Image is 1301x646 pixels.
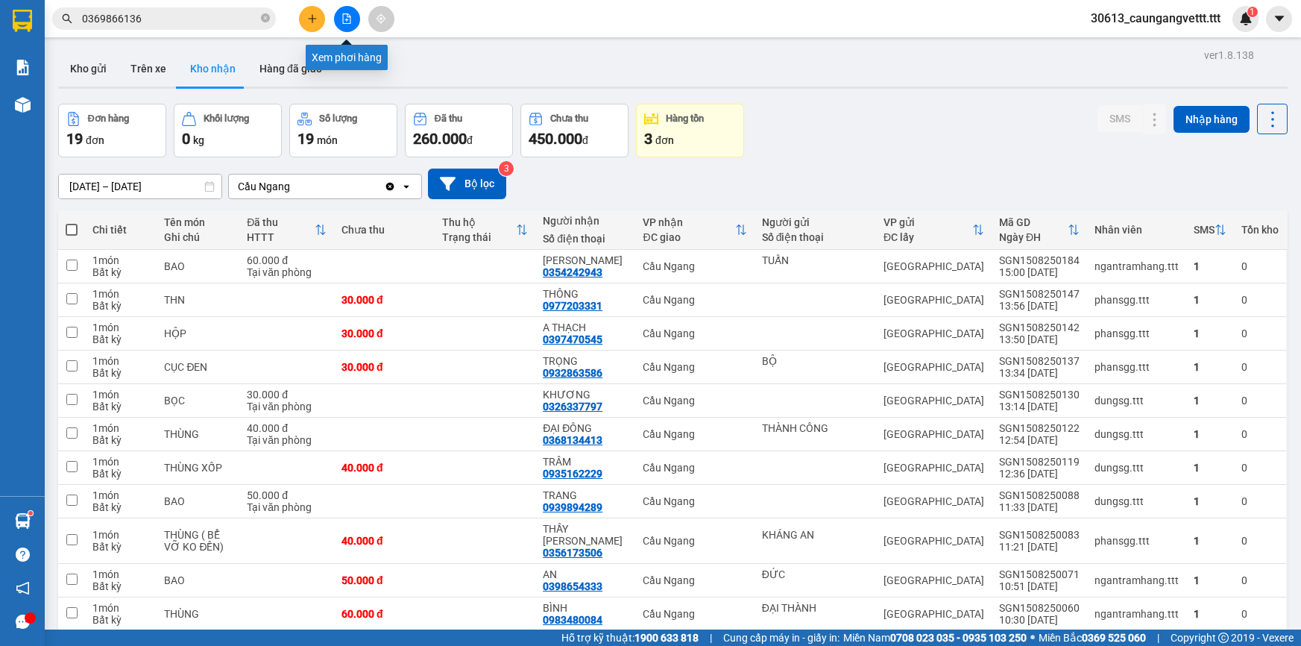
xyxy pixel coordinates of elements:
[550,113,588,124] div: Chưa thu
[88,113,129,124] div: Đơn hàng
[543,333,602,345] div: 0397470545
[1241,327,1279,339] div: 0
[92,568,149,580] div: 1 món
[1241,428,1279,440] div: 0
[1266,6,1292,32] button: caret-down
[543,456,628,468] div: TRÂM
[247,389,327,401] div: 30.000 đ
[643,260,746,272] div: Cầu Ngang
[1174,106,1250,133] button: Nhập hàng
[883,395,984,407] div: [GEOGRAPHIC_DATA]
[883,327,984,339] div: [GEOGRAPHIC_DATA]
[1094,395,1179,407] div: dungsg.ttt
[261,13,270,22] span: close-circle
[1241,608,1279,620] div: 0
[999,322,1080,333] div: SGN1508250142
[762,529,869,541] div: KHÁNG AN
[561,630,699,646] span: Hỗ trợ kỹ thuật:
[62,13,72,24] span: search
[543,547,602,559] div: 0356173506
[238,179,290,194] div: Cầu Ngang
[16,548,30,562] span: question-circle
[119,51,178,87] button: Trên xe
[543,523,628,547] div: THẦY NGỌC
[883,294,984,306] div: [GEOGRAPHIC_DATA]
[543,501,602,513] div: 0939894289
[643,294,746,306] div: Cầu Ngang
[643,535,746,547] div: Cầu Ngang
[247,501,327,513] div: Tại văn phòng
[1241,361,1279,373] div: 0
[643,608,746,620] div: Cầu Ngang
[843,630,1027,646] span: Miền Nam
[883,231,972,243] div: ĐC lấy
[644,130,652,148] span: 3
[204,113,249,124] div: Khối lượng
[1194,224,1215,236] div: SMS
[307,13,318,24] span: plus
[28,511,33,515] sup: 1
[341,608,427,620] div: 60.000 đ
[15,60,31,75] img: solution-icon
[655,134,674,146] span: đơn
[723,630,839,646] span: Cung cấp máy in - giấy in:
[164,462,232,474] div: THÙNG XỐP
[643,327,746,339] div: Cầu Ngang
[883,361,984,373] div: [GEOGRAPHIC_DATA]
[1194,260,1226,272] div: 1
[710,630,712,646] span: |
[1094,608,1179,620] div: ngantramhang.ttt
[92,529,149,541] div: 1 món
[999,367,1080,379] div: 13:34 [DATE]
[1157,630,1159,646] span: |
[999,456,1080,468] div: SGN1508250119
[164,294,232,306] div: THN
[92,333,149,345] div: Bất kỳ
[1241,495,1279,507] div: 0
[164,327,232,339] div: HỘP
[15,97,31,113] img: warehouse-icon
[92,434,149,446] div: Bất kỳ
[999,489,1080,501] div: SGN1508250088
[999,355,1080,367] div: SGN1508250137
[247,216,315,228] div: Đã thu
[543,468,602,480] div: 0935162229
[292,179,293,194] input: Selected Cầu Ngang.
[634,632,699,644] strong: 1900 633 818
[543,233,628,245] div: Số điện thoại
[999,529,1080,541] div: SGN1508250083
[1273,12,1286,25] span: caret-down
[999,580,1080,592] div: 10:51 [DATE]
[543,422,628,434] div: ĐẠI ĐÔNG
[247,489,327,501] div: 50.000 đ
[16,615,30,629] span: message
[883,428,984,440] div: [GEOGRAPHIC_DATA]
[999,216,1068,228] div: Mã GD
[92,389,149,401] div: 1 món
[341,361,427,373] div: 30.000 đ
[529,130,582,148] span: 450.000
[1094,462,1179,474] div: dungsg.ttt
[1094,294,1179,306] div: phansgg.ttt
[247,401,327,413] div: Tại văn phòng
[193,134,204,146] span: kg
[164,216,232,228] div: Tên món
[92,602,149,614] div: 1 món
[413,130,467,148] span: 260.000
[428,169,506,199] button: Bộ lọc
[341,574,427,586] div: 50.000 đ
[1241,535,1279,547] div: 0
[666,113,704,124] div: Hàng tồn
[297,130,314,148] span: 19
[92,501,149,513] div: Bất kỳ
[999,333,1080,345] div: 13:50 [DATE]
[368,6,394,32] button: aim
[543,288,628,300] div: THÔNG
[582,134,588,146] span: đ
[82,10,258,27] input: Tìm tên, số ĐT hoặc mã đơn
[58,51,119,87] button: Kho gửi
[341,13,352,24] span: file-add
[999,602,1080,614] div: SGN1508250060
[1094,428,1179,440] div: dungsg.ttt
[1194,535,1226,547] div: 1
